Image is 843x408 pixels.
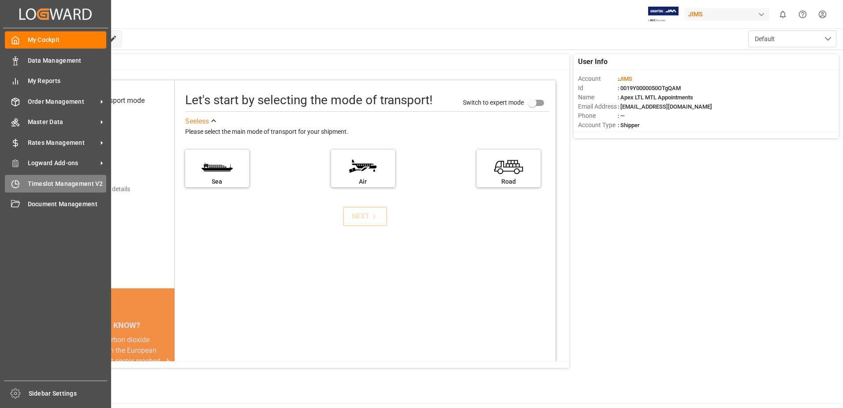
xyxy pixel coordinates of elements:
a: Timeslot Management V2 [5,175,106,192]
span: Rates Management [28,138,97,147]
span: JIMS [619,76,632,82]
span: My Cockpit [28,35,107,45]
span: Account Type [578,121,618,130]
span: Data Management [28,56,107,65]
div: See less [185,116,209,127]
span: Account [578,74,618,83]
button: Help Center [793,4,813,24]
div: Sea [190,177,245,186]
button: next slide / item [162,335,175,388]
span: : [618,76,632,82]
span: Default [755,34,775,44]
span: Phone [578,111,618,121]
span: Order Management [28,97,97,106]
span: User Info [578,57,608,67]
span: Switch to expert mode [463,98,524,106]
span: My Reports [28,76,107,86]
div: Let's start by selecting the mode of transport! [185,91,433,110]
span: : Shipper [618,122,640,128]
span: Logward Add-ons [28,159,97,168]
a: Data Management [5,52,106,69]
span: : [EMAIL_ADDRESS][DOMAIN_NAME] [618,103,712,110]
div: Please select the main mode of transport for your shipment. [185,127,549,137]
span: Name [578,93,618,102]
span: Document Management [28,200,107,209]
span: : Apex LTL MTL Appointments [618,94,693,101]
button: open menu [748,30,836,47]
div: Add shipping details [75,185,130,194]
span: Master Data [28,117,97,127]
button: NEXT [343,207,387,226]
span: Sidebar Settings [29,389,108,398]
span: Id [578,83,618,93]
div: JIMS [685,8,769,21]
span: : — [618,113,625,119]
div: Air [336,177,391,186]
button: show 0 new notifications [773,4,793,24]
div: NEXT [352,211,379,222]
span: Email Address [578,102,618,111]
div: Road [481,177,536,186]
span: Timeslot Management V2 [28,179,107,189]
a: My Cockpit [5,31,106,49]
button: JIMS [685,6,773,23]
span: : 0019Y0000050OTgQAM [618,85,681,91]
img: Exertis%20JAM%20-%20Email%20Logo.jpg_1722504956.jpg [648,7,679,22]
